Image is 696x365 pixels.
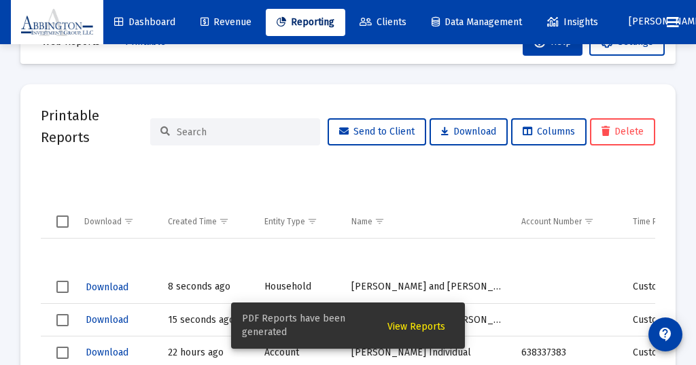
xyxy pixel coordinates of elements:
[56,215,69,228] div: Select all
[441,126,496,137] span: Download
[75,205,158,238] td: Column Download
[339,126,415,137] span: Send to Client
[266,9,345,36] a: Reporting
[328,118,426,145] button: Send to Client
[190,9,262,36] a: Revenue
[255,271,343,304] td: Household
[114,16,175,28] span: Dashboard
[360,16,406,28] span: Clients
[21,9,93,36] img: Dashboard
[351,216,372,227] div: Name
[421,9,533,36] a: Data Management
[177,126,310,138] input: Search
[602,126,644,137] span: Delete
[536,9,609,36] a: Insights
[201,16,251,28] span: Revenue
[430,118,508,145] button: Download
[242,312,371,339] span: PDF Reports have been generated
[158,271,255,304] td: 8 seconds ago
[342,271,512,304] td: [PERSON_NAME] and [PERSON_NAME]
[84,216,122,227] div: Download
[342,205,512,238] td: Column Name
[84,310,130,330] button: Download
[219,216,229,226] span: Show filter options for column 'Created Time'
[512,205,623,238] td: Column Account Number
[84,343,130,362] button: Download
[377,313,456,338] button: View Reports
[523,126,575,137] span: Columns
[584,216,594,226] span: Show filter options for column 'Account Number'
[86,281,128,293] span: Download
[86,314,128,326] span: Download
[158,304,255,336] td: 15 seconds ago
[86,347,128,358] span: Download
[511,118,587,145] button: Columns
[590,118,655,145] button: Delete
[41,105,150,148] h2: Printable Reports
[547,16,598,28] span: Insights
[56,347,69,359] div: Select row
[612,8,656,35] button: [PERSON_NAME]
[307,216,317,226] span: Show filter options for column 'Entity Type'
[158,205,255,238] td: Column Created Time
[349,9,417,36] a: Clients
[432,16,522,28] span: Data Management
[124,216,134,226] span: Show filter options for column 'Download'
[56,281,69,293] div: Select row
[534,36,572,48] span: Help
[277,16,334,28] span: Reporting
[168,216,217,227] div: Created Time
[387,321,445,332] span: View Reports
[255,205,343,238] td: Column Entity Type
[264,216,305,227] div: Entity Type
[521,216,582,227] div: Account Number
[375,216,385,226] span: Show filter options for column 'Name'
[657,326,674,343] mat-icon: contact_support
[84,277,130,297] button: Download
[56,314,69,326] div: Select row
[103,9,186,36] a: Dashboard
